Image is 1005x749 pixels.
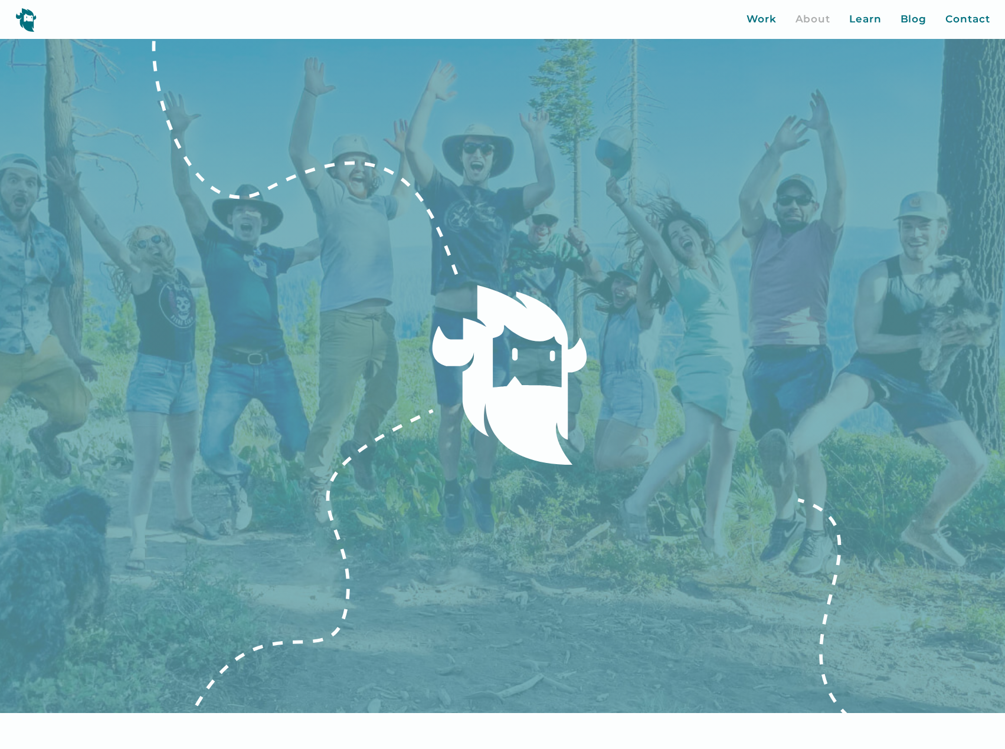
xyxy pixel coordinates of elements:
[901,12,927,27] a: Blog
[849,12,882,27] a: Learn
[15,8,37,32] img: yeti logo icon
[945,12,990,27] a: Contact
[747,12,777,27] a: Work
[796,12,831,27] a: About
